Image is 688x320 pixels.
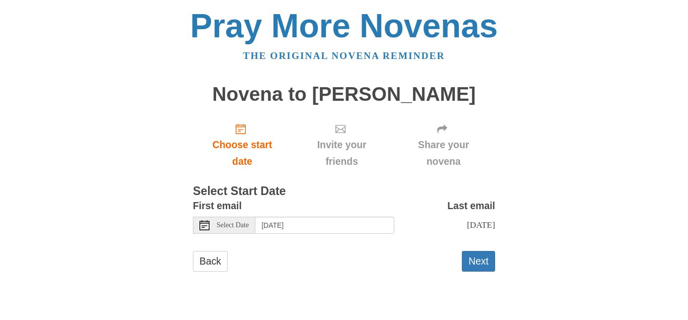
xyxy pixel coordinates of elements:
span: Invite your friends [302,137,382,170]
a: Choose start date [193,115,292,175]
label: Last email [447,198,495,214]
h3: Select Start Date [193,185,495,198]
span: Choose start date [203,137,282,170]
a: Back [193,251,228,272]
button: Next [462,251,495,272]
div: Click "Next" to confirm your start date first. [392,115,495,175]
a: The original novena reminder [243,50,445,61]
span: Select Date [217,222,249,229]
label: First email [193,198,242,214]
div: Click "Next" to confirm your start date first. [292,115,392,175]
span: Share your novena [402,137,485,170]
span: [DATE] [467,220,495,230]
h1: Novena to [PERSON_NAME] [193,84,495,105]
a: Pray More Novenas [190,7,498,44]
